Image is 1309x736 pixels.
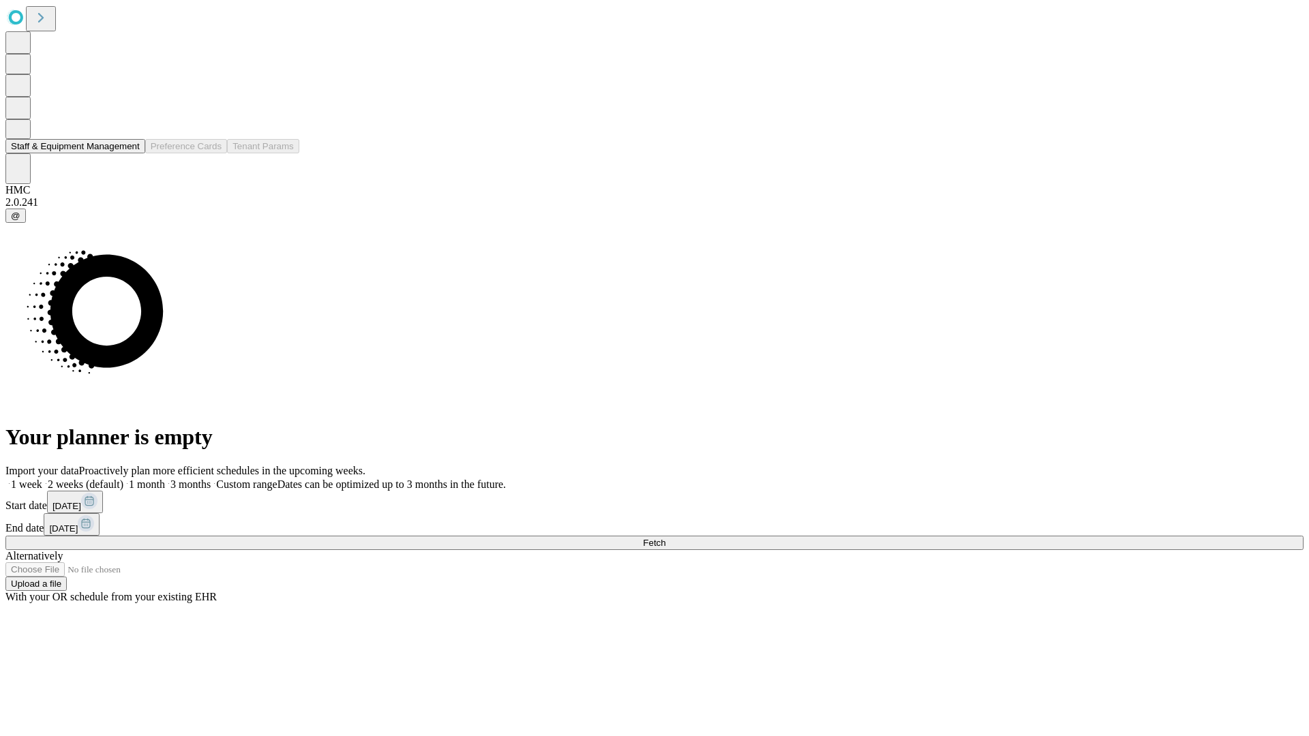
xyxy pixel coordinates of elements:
div: End date [5,513,1304,536]
button: [DATE] [44,513,100,536]
div: HMC [5,184,1304,196]
button: Upload a file [5,577,67,591]
button: Preference Cards [145,139,227,153]
span: Fetch [643,538,665,548]
span: 1 week [11,478,42,490]
button: Staff & Equipment Management [5,139,145,153]
span: Dates can be optimized up to 3 months in the future. [277,478,506,490]
span: 3 months [170,478,211,490]
button: @ [5,209,26,223]
span: 2 weeks (default) [48,478,123,490]
div: Start date [5,491,1304,513]
h1: Your planner is empty [5,425,1304,450]
button: [DATE] [47,491,103,513]
span: 1 month [129,478,165,490]
button: Fetch [5,536,1304,550]
span: [DATE] [52,501,81,511]
button: Tenant Params [227,139,299,153]
span: Proactively plan more efficient schedules in the upcoming weeks. [79,465,365,476]
span: Import your data [5,465,79,476]
span: [DATE] [49,523,78,534]
span: With your OR schedule from your existing EHR [5,591,217,602]
span: @ [11,211,20,221]
div: 2.0.241 [5,196,1304,209]
span: Custom range [216,478,277,490]
span: Alternatively [5,550,63,562]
